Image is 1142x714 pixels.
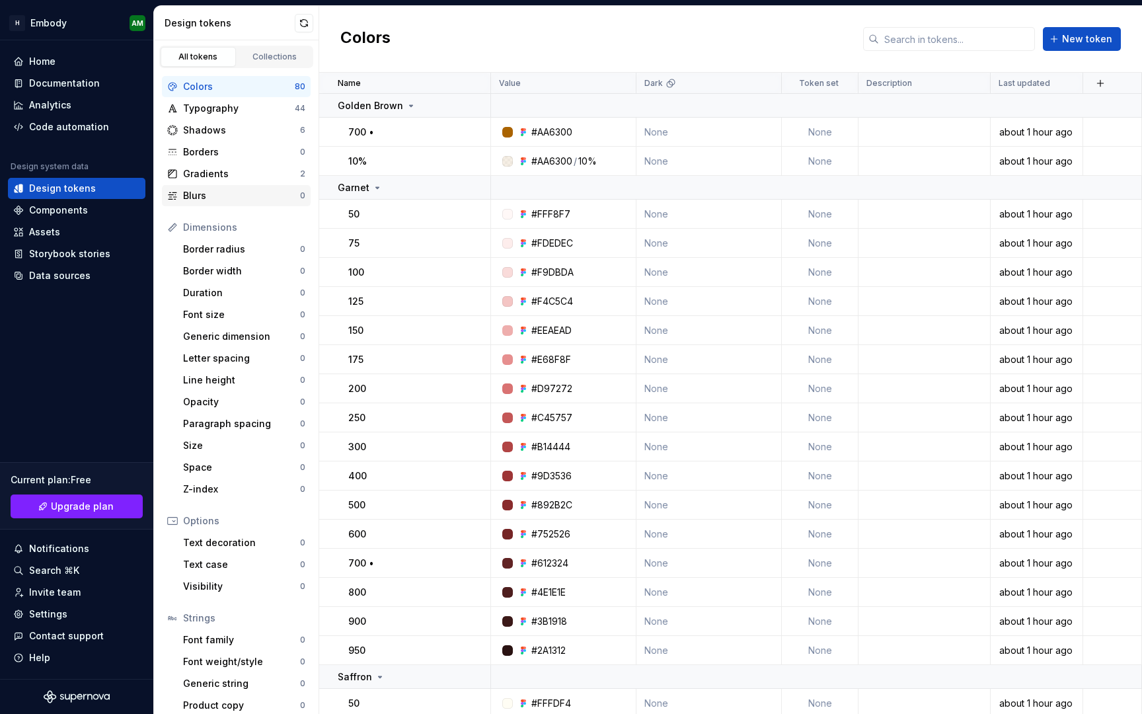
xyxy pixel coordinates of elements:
p: 500 [348,498,365,512]
div: about 1 hour ago [991,208,1082,221]
td: None [636,118,782,147]
div: Design system data [11,161,89,172]
div: about 1 hour ago [991,382,1082,395]
td: None [636,520,782,549]
div: 0 [300,309,305,320]
div: 0 [300,266,305,276]
div: Code automation [29,120,109,134]
div: about 1 hour ago [991,440,1082,454]
div: 0 [300,559,305,570]
td: None [636,147,782,176]
div: #AA6300 [531,126,572,139]
p: 900 [348,615,366,628]
a: Border radius0 [178,239,311,260]
div: #F9DBDA [531,266,574,279]
a: Letter spacing0 [178,348,311,369]
div: Home [29,55,56,68]
td: None [782,607,858,636]
div: Text case [183,558,300,571]
div: 0 [300,331,305,342]
a: Colors80 [162,76,311,97]
div: Line height [183,374,300,387]
div: Visibility [183,580,300,593]
a: Documentation [8,73,145,94]
div: about 1 hour ago [991,324,1082,337]
div: Opacity [183,395,300,409]
div: All tokens [165,52,231,62]
td: None [636,229,782,258]
p: 175 [348,353,363,366]
td: None [782,461,858,491]
p: Name [338,78,361,89]
a: Typography44 [162,98,311,119]
div: Gradients [183,167,300,180]
div: Options [183,514,305,528]
p: 50 [348,697,360,710]
div: 0 [300,288,305,298]
div: 0 [300,635,305,645]
td: None [636,607,782,636]
a: Gradients2 [162,163,311,184]
div: Size [183,439,300,452]
div: about 1 hour ago [991,615,1082,628]
p: Token set [799,78,839,89]
div: 0 [300,656,305,667]
div: 0 [300,397,305,407]
div: Colors [183,80,295,93]
td: None [782,200,858,229]
a: Space0 [178,457,311,478]
div: about 1 hour ago [991,528,1082,541]
a: Blurs0 [162,185,311,206]
p: Garnet [338,181,369,194]
div: about 1 hour ago [991,155,1082,168]
div: 0 [300,244,305,255]
div: #FDEDEC [531,237,573,250]
div: Current plan : Free [11,473,143,487]
a: Duration0 [178,282,311,303]
div: 0 [300,418,305,429]
a: Line height0 [178,370,311,391]
td: None [636,316,782,345]
td: None [636,258,782,287]
div: about 1 hour ago [991,498,1082,512]
div: 0 [300,190,305,201]
p: 400 [348,469,367,483]
div: 80 [295,81,305,92]
a: Supernova Logo [44,690,110,703]
td: None [782,374,858,403]
td: None [636,403,782,432]
button: Search ⌘K [8,560,145,581]
div: 44 [295,103,305,114]
div: 10% [578,155,597,168]
td: None [782,578,858,607]
a: Storybook stories [8,243,145,264]
div: #4E1E1E [531,586,566,599]
div: Documentation [29,77,100,90]
a: Opacity0 [178,391,311,413]
div: 0 [300,375,305,385]
td: None [636,549,782,578]
div: #C45757 [531,411,572,424]
div: #D97272 [531,382,572,395]
button: New token [1043,27,1121,51]
td: None [636,200,782,229]
a: Data sources [8,265,145,286]
td: None [636,461,782,491]
div: / [574,155,577,168]
p: 150 [348,324,363,337]
div: about 1 hour ago [991,586,1082,599]
div: 0 [300,353,305,364]
td: None [782,258,858,287]
td: None [782,432,858,461]
p: 75 [348,237,360,250]
div: Duration [183,286,300,299]
a: Generic dimension0 [178,326,311,347]
a: Paragraph spacing0 [178,413,311,434]
div: Analytics [29,99,71,112]
p: 700 • [348,557,374,570]
td: None [782,147,858,176]
h2: Colors [340,27,391,51]
td: None [636,491,782,520]
a: Home [8,51,145,72]
div: about 1 hour ago [991,557,1082,570]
